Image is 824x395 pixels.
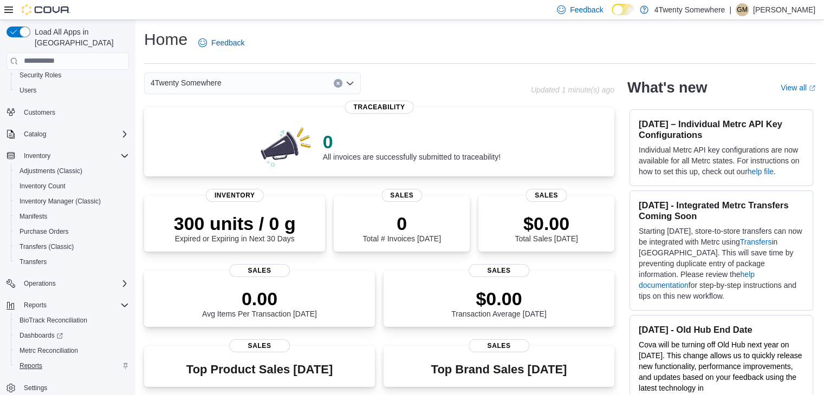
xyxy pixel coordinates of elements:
span: Inventory [206,189,264,202]
span: Reports [20,361,42,370]
button: Inventory Manager (Classic) [11,194,133,209]
button: Catalog [2,127,133,142]
div: Total # Invoices [DATE] [362,213,440,243]
span: Load All Apps in [GEOGRAPHIC_DATA] [30,27,129,48]
div: Avg Items Per Transaction [DATE] [202,288,317,318]
span: Settings [24,384,47,392]
span: Feedback [570,4,603,15]
span: Transfers [15,255,129,268]
h3: Top Brand Sales [DATE] [431,363,567,376]
span: Transfers (Classic) [20,242,74,251]
span: Settings [20,381,129,394]
a: Adjustments (Classic) [15,164,87,177]
p: $0.00 [451,288,547,310]
span: Sales [381,189,422,202]
button: Metrc Reconciliation [11,343,133,358]
span: Security Roles [15,69,129,82]
div: All invoices are successfully submitted to traceability! [323,131,501,161]
h3: [DATE] - Integrated Metrc Transfers Coming Soon [639,200,804,221]
span: 4Twenty Somewhere [151,76,222,89]
span: Adjustments (Classic) [20,167,82,175]
h3: [DATE] – Individual Metrc API Key Configurations [639,119,804,140]
h2: What's new [627,79,707,96]
div: Expired or Expiring in Next 30 Days [174,213,296,243]
span: Users [20,86,36,95]
a: Settings [20,381,51,394]
span: Sales [469,264,529,277]
span: Sales [469,339,529,352]
span: Inventory [24,152,50,160]
a: Customers [20,106,60,119]
span: Customers [24,108,55,117]
span: Security Roles [20,71,61,80]
button: Adjustments (Classic) [11,163,133,179]
span: Inventory Count [20,182,66,190]
a: Metrc Reconciliation [15,344,82,357]
p: Starting [DATE], store-to-store transfers can now be integrated with Metrc using in [GEOGRAPHIC_D... [639,226,804,301]
span: Catalog [24,130,46,139]
span: GM [737,3,747,16]
button: Users [11,83,133,98]
span: Metrc Reconciliation [20,346,78,355]
span: Manifests [15,210,129,223]
span: Reports [15,359,129,372]
a: help documentation [639,270,755,289]
span: Inventory Count [15,180,129,193]
p: 0.00 [202,288,317,310]
span: Transfers [20,258,47,266]
button: Catalog [20,128,50,141]
button: Clear input [334,79,342,88]
div: Transaction Average [DATE] [451,288,547,318]
span: Metrc Reconciliation [15,344,129,357]
button: Reports [11,358,133,373]
a: Transfers [740,238,772,246]
span: Transfers (Classic) [15,240,129,253]
button: Customers [2,104,133,120]
h1: Home [144,29,187,50]
span: Traceability [345,101,413,114]
button: Transfers (Classic) [11,239,133,254]
a: Security Roles [15,69,66,82]
span: Sales [526,189,567,202]
span: BioTrack Reconciliation [20,316,87,325]
span: Operations [20,277,129,290]
a: BioTrack Reconciliation [15,314,92,327]
span: Purchase Orders [20,227,69,236]
div: Greta Macabuhay [736,3,749,16]
span: Sales [229,339,290,352]
span: Sales [229,264,290,277]
input: Dark Mode [612,4,634,15]
a: Inventory Manager (Classic) [15,195,105,208]
span: Inventory Manager (Classic) [15,195,129,208]
span: Users [15,84,129,97]
a: Dashboards [15,329,67,342]
span: Operations [24,279,56,288]
button: Inventory Count [11,179,133,194]
span: Reports [20,299,129,312]
button: Purchase Orders [11,224,133,239]
button: Transfers [11,254,133,269]
a: Transfers [15,255,51,268]
button: Open list of options [346,79,354,88]
p: 0 [323,131,501,153]
span: Feedback [211,37,244,48]
a: View allExternal link [781,83,815,92]
p: 0 [362,213,440,234]
span: Purchase Orders [15,225,129,238]
span: Manifests [20,212,47,221]
p: | [729,3,731,16]
span: Dashboards [15,329,129,342]
button: Reports [2,298,133,313]
a: Transfers (Classic) [15,240,78,253]
a: Inventory Count [15,180,70,193]
p: [PERSON_NAME] [753,3,815,16]
span: Adjustments (Classic) [15,164,129,177]
img: Cova [22,4,70,15]
a: Purchase Orders [15,225,73,238]
button: Manifests [11,209,133,224]
div: Total Sales [DATE] [515,213,578,243]
button: Inventory [2,148,133,163]
span: Dark Mode [612,15,612,16]
button: Reports [20,299,51,312]
button: Operations [20,277,60,290]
